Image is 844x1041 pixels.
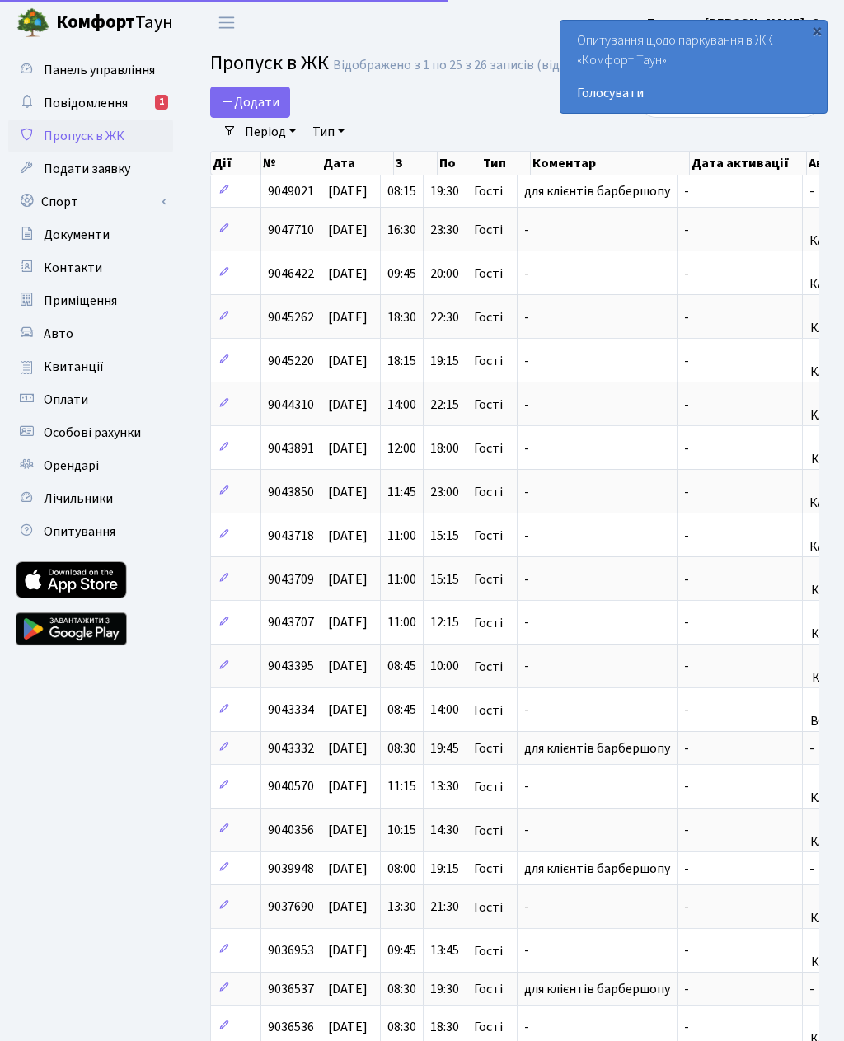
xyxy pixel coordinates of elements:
[524,1018,529,1036] span: -
[430,439,459,457] span: 18:00
[328,483,368,501] span: [DATE]
[474,945,503,958] span: Гості
[268,352,314,370] span: 9045220
[524,701,529,720] span: -
[268,396,314,414] span: 9044310
[474,573,503,586] span: Гості
[16,7,49,40] img: logo.png
[684,942,689,960] span: -
[430,942,459,960] span: 13:45
[328,822,368,840] span: [DATE]
[387,308,416,326] span: 18:30
[328,439,368,457] span: [DATE]
[8,515,173,548] a: Опитування
[387,739,416,757] span: 08:30
[809,182,814,200] span: -
[474,901,503,914] span: Гості
[387,658,416,676] span: 08:45
[430,221,459,239] span: 23:30
[387,1018,416,1036] span: 08:30
[8,185,173,218] a: Спорт
[684,860,689,878] span: -
[8,251,173,284] a: Контакти
[684,182,689,200] span: -
[430,527,459,545] span: 15:15
[647,13,824,33] a: Блєдних [PERSON_NAME]. О.
[210,87,290,118] a: Додати
[690,152,807,175] th: Дата активації
[684,739,689,757] span: -
[155,95,168,110] div: 1
[684,614,689,632] span: -
[328,942,368,960] span: [DATE]
[387,396,416,414] span: 14:00
[328,1018,368,1036] span: [DATE]
[328,701,368,720] span: [DATE]
[524,308,529,326] span: -
[524,396,529,414] span: -
[474,824,503,837] span: Гості
[684,822,689,840] span: -
[268,898,314,917] span: 9037690
[430,483,459,501] span: 23:00
[387,898,416,917] span: 13:30
[328,614,368,632] span: [DATE]
[430,265,459,283] span: 20:00
[268,439,314,457] span: 9043891
[8,482,173,515] a: Лічильники
[8,87,173,120] a: Повідомлення1
[684,658,689,676] span: -
[268,701,314,720] span: 9043334
[44,94,128,112] span: Повідомлення
[684,221,689,239] span: -
[474,398,503,411] span: Гості
[684,570,689,588] span: -
[321,152,395,175] th: Дата
[387,822,416,840] span: 10:15
[560,21,827,113] div: Опитування щодо паркування в ЖК «Комфорт Таун»
[44,523,115,541] span: Опитування
[524,658,529,676] span: -
[430,980,459,998] span: 19:30
[328,265,368,283] span: [DATE]
[809,860,814,878] span: -
[684,1018,689,1036] span: -
[430,898,459,917] span: 21:30
[268,527,314,545] span: 9043718
[333,58,715,73] div: Відображено з 1 по 25 з 26 записів (відфільтровано з 25 записів).
[387,439,416,457] span: 12:00
[684,308,689,326] span: -
[430,396,459,414] span: 22:15
[684,265,689,283] span: -
[387,778,416,796] span: 11:15
[8,416,173,449] a: Особові рахунки
[474,485,503,499] span: Гості
[809,22,825,39] div: ×
[524,182,670,200] span: для клієнтів барбершопу
[328,352,368,370] span: [DATE]
[474,529,503,542] span: Гості
[647,14,824,32] b: Блєдних [PERSON_NAME]. О.
[328,308,368,326] span: [DATE]
[474,982,503,996] span: Гості
[481,152,531,175] th: Тип
[474,223,503,237] span: Гості
[387,352,416,370] span: 18:15
[474,781,503,794] span: Гості
[524,265,529,283] span: -
[684,898,689,917] span: -
[56,9,135,35] b: Комфорт
[44,325,73,343] span: Авто
[474,617,503,630] span: Гості
[328,778,368,796] span: [DATE]
[430,739,459,757] span: 19:45
[394,152,438,175] th: З
[684,439,689,457] span: -
[430,658,459,676] span: 10:00
[8,218,173,251] a: Документи
[268,483,314,501] span: 9043850
[8,383,173,416] a: Оплати
[430,822,459,840] span: 14:30
[524,483,529,501] span: -
[387,483,416,501] span: 11:45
